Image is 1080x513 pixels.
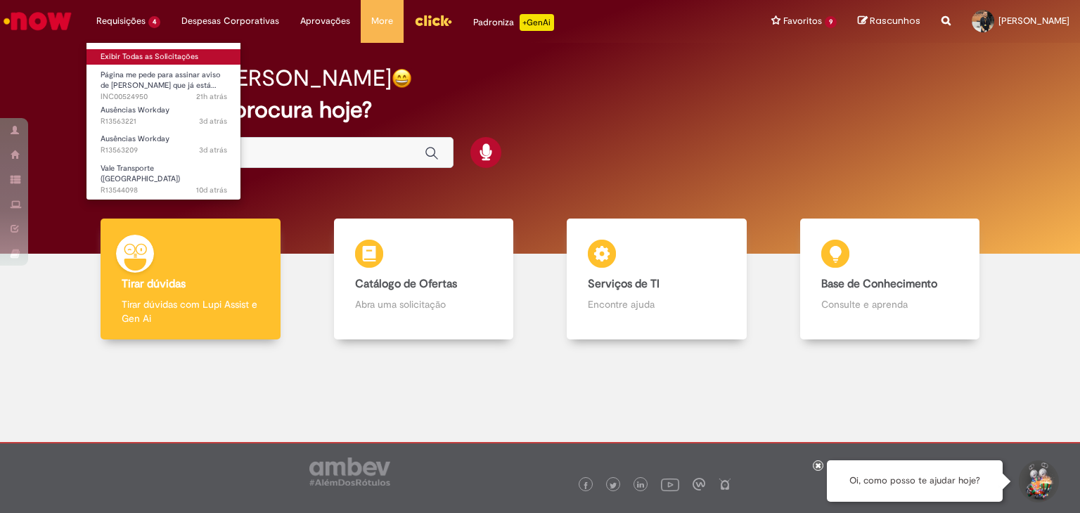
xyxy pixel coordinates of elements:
[196,185,227,195] span: 10d atrás
[827,460,1003,502] div: Oi, como posso te ajudar hoje?
[998,15,1069,27] span: [PERSON_NAME]
[719,478,731,491] img: logo_footer_naosei.png
[1017,460,1059,502] button: Iniciar Conversa de Suporte
[661,475,679,493] img: logo_footer_youtube.png
[74,219,307,340] a: Tirar dúvidas Tirar dúvidas com Lupi Assist e Gen Ai
[307,219,541,340] a: Catálogo de Ofertas Abra uma solicitação
[540,219,773,340] a: Serviços de TI Encontre ajuda
[181,14,279,28] span: Despesas Corporativas
[637,481,644,490] img: logo_footer_linkedin.png
[588,297,726,311] p: Encontre ajuda
[520,14,554,31] p: +GenAi
[199,145,227,155] span: 3d atrás
[309,457,390,486] img: logo_footer_ambev_rotulo_gray.png
[371,14,393,28] span: More
[610,482,617,489] img: logo_footer_twitter.png
[107,98,974,122] h2: O que você procura hoje?
[199,116,227,126] time: 24/09/2025 14:18:48
[101,105,169,115] span: Ausências Workday
[825,16,837,28] span: 9
[196,185,227,195] time: 17/09/2025 14:49:49
[101,116,227,127] span: R13563221
[86,103,241,129] a: Aberto R13563221 : Ausências Workday
[1,7,74,35] img: ServiceNow
[148,16,160,28] span: 4
[773,219,1007,340] a: Base de Conhecimento Consulte e aprenda
[107,66,392,91] h2: Boa tarde, [PERSON_NAME]
[86,49,241,65] a: Exibir Todas as Solicitações
[196,91,227,102] time: 26/09/2025 16:31:10
[588,277,660,291] b: Serviços de TI
[86,161,241,191] a: Aberto R13544098 : Vale Transporte (VT)
[101,163,180,185] span: Vale Transporte ([GEOGRAPHIC_DATA])
[821,297,959,311] p: Consulte e aprenda
[414,10,452,31] img: click_logo_yellow_360x200.png
[86,131,241,157] a: Aberto R13563209 : Ausências Workday
[821,277,937,291] b: Base de Conhecimento
[196,91,227,102] span: 21h atrás
[783,14,822,28] span: Favoritos
[473,14,554,31] div: Padroniza
[199,116,227,126] span: 3d atrás
[300,14,350,28] span: Aprovações
[693,478,705,491] img: logo_footer_workplace.png
[199,145,227,155] time: 24/09/2025 14:17:07
[355,277,457,291] b: Catálogo de Ofertas
[870,14,920,27] span: Rascunhos
[858,15,920,28] a: Rascunhos
[392,68,412,89] img: happy-face.png
[96,14,146,28] span: Requisições
[101,70,221,91] span: Página me pede para assinar aviso de [PERSON_NAME] que já está…
[582,482,589,489] img: logo_footer_facebook.png
[122,297,259,325] p: Tirar dúvidas com Lupi Assist e Gen Ai
[101,145,227,156] span: R13563209
[86,67,241,98] a: Aberto INC00524950 : Página me pede para assinar aviso de Férias que já está assinado.
[101,134,169,144] span: Ausências Workday
[101,185,227,196] span: R13544098
[355,297,493,311] p: Abra uma solicitação
[122,277,186,291] b: Tirar dúvidas
[86,42,241,200] ul: Requisições
[101,91,227,103] span: INC00524950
